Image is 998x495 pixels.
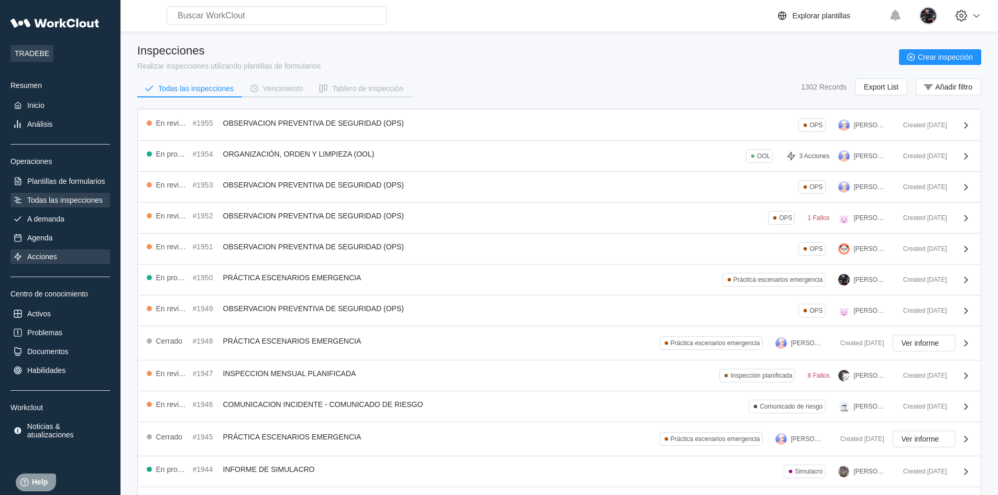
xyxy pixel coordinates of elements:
[156,433,183,441] div: Cerrado
[760,403,822,410] div: Comunicado de riesgo
[193,150,219,158] div: #1954
[775,433,787,445] img: user-3.png
[156,465,189,474] div: En progreso
[864,83,898,91] span: Export List
[193,212,219,220] div: #1952
[193,119,219,127] div: #1955
[223,465,315,474] span: INFORME DE SIMULACRO
[10,290,110,298] div: Centro de conocimiento
[832,435,884,443] div: Created [DATE]
[10,249,110,264] a: Acciones
[895,214,947,222] div: Created [DATE]
[793,12,851,20] div: Explorar plantillas
[902,435,939,443] span: Ver informe
[809,183,822,191] div: OPS
[193,273,219,282] div: #1950
[10,306,110,321] a: Activos
[775,337,787,349] img: user-3.png
[807,214,829,222] div: 1 Fallos
[895,183,947,191] div: Created [DATE]
[193,181,219,189] div: #1953
[223,181,404,189] span: OBSERVACION PREVENTIVA DE SEGURIDAD (OPS)
[193,304,219,313] div: #1949
[895,245,947,252] div: Created [DATE]
[156,119,189,127] div: En revisión
[916,79,981,95] button: Añadir filtro
[854,372,886,379] div: [PERSON_NAME]
[138,360,981,391] a: En revisión#1947INSPECCION MENSUAL PLANIFICADAInspección planificada8 Fallos[PERSON_NAME]Created ...
[807,372,829,379] div: 8 Fallos
[138,265,981,295] a: En progreso#1950PRÁCTICA ESCENARIOS EMERGENCIAPráctica escenarios emergencia[PERSON_NAME]Created ...
[10,117,110,131] a: Análisis
[156,181,189,189] div: En revisión
[137,44,321,58] div: Inspecciones
[838,466,850,477] img: 2f847459-28ef-4a61-85e4-954d408df519.jpg
[809,245,822,252] div: OPS
[757,152,770,160] div: OOL
[138,456,981,487] a: En progreso#1944INFORME DE SIMULACROSimulacro[PERSON_NAME]Created [DATE]
[801,83,847,91] div: 1302 Records
[223,400,423,409] span: COMUNICACION INCIDENTE - COMUNICADO DE RIESGO
[193,433,219,441] div: #1945
[223,243,404,251] span: OBSERVACION PREVENTIVA DE SEGURIDAD (OPS)
[10,403,110,412] div: Workclout
[223,337,361,345] span: PRÁCTICA ESCENARIOS EMERGENCIA
[893,431,956,447] button: Ver informe
[10,212,110,226] a: A demanda
[895,372,947,379] div: Created [DATE]
[10,157,110,166] div: Operaciones
[242,81,311,96] button: Vencimiento
[311,81,411,96] button: Tablero de inspección
[223,304,404,313] span: OBSERVACION PREVENTIVA DE SEGURIDAD (OPS)
[263,85,303,92] div: Vencimiento
[895,152,947,160] div: Created [DATE]
[193,337,219,345] div: #1948
[10,98,110,113] a: Inicio
[854,307,886,314] div: [PERSON_NAME]
[10,45,53,62] span: TRADEBE
[223,369,356,378] span: INSPECCION MENSUAL PLANIFICADA
[854,183,886,191] div: [PERSON_NAME]
[10,344,110,359] a: Documentos
[838,243,850,255] img: panda.png
[138,234,981,265] a: En revisión#1951OBSERVACION PREVENTIVA DE SEGURIDAD (OPS)OPS[PERSON_NAME]Created [DATE]
[138,141,981,172] a: En progreso#1954ORGANIZACIÓN, ORDEN Y LIMPIEZA (OOL)OOL3 Acciones[PERSON_NAME]Created [DATE]
[138,326,981,360] a: Cerrado#1948PRÁCTICA ESCENARIOS EMERGENCIAPráctica escenarios emergencia[PERSON_NAME]Created [DAT...
[838,119,850,131] img: user-3.png
[10,81,110,90] div: Resumen
[10,230,110,245] a: Agenda
[809,122,822,129] div: OPS
[895,403,947,410] div: Created [DATE]
[27,215,64,223] div: A demanda
[791,435,824,443] div: [PERSON_NAME]
[223,119,404,127] span: OBSERVACION PREVENTIVA DE SEGURIDAD (OPS)
[838,401,850,412] img: clout-01.png
[156,337,183,345] div: Cerrado
[138,203,981,234] a: En revisión#1952OBSERVACION PREVENTIVA DE SEGURIDAD (OPS)OPS1 Fallos[PERSON_NAME]Created [DATE]
[10,325,110,340] a: Problemas
[156,243,189,251] div: En revisión
[138,172,981,203] a: En revisión#1953OBSERVACION PREVENTIVA DE SEGURIDAD (OPS)OPS[PERSON_NAME]Created [DATE]
[893,335,956,351] button: Ver informe
[10,420,110,441] a: Noticias & atualizaciones
[193,243,219,251] div: #1951
[27,177,105,185] div: Plantillas de formularios
[838,212,850,224] img: pig.png
[895,122,947,129] div: Created [DATE]
[27,252,57,261] div: Acciones
[838,150,850,162] img: user-3.png
[854,276,886,283] div: [PERSON_NAME]
[902,339,939,347] span: Ver informe
[799,152,829,160] div: 3 Acciones
[838,274,850,285] img: 2a7a337f-28ec-44a9-9913-8eaa51124fce.jpg
[854,468,886,475] div: [PERSON_NAME]
[138,422,981,456] a: Cerrado#1945PRÁCTICA ESCENARIOS EMERGENCIAPráctica escenarios emergencia[PERSON_NAME]Created [DAT...
[27,310,51,318] div: Activos
[27,366,65,375] div: Habilidades
[733,276,823,283] div: Práctica escenarios emergencia
[137,62,321,70] div: Realizar inspecciones utilizando plantillas de formularios
[27,422,108,439] div: Noticias & atualizaciones
[854,403,886,410] div: [PERSON_NAME]
[791,339,824,347] div: [PERSON_NAME]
